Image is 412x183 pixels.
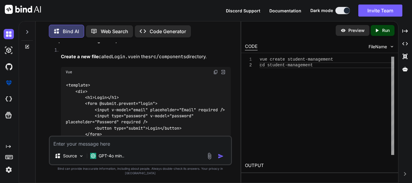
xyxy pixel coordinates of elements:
img: Pick Models [79,153,84,159]
strong: Create a new file [61,54,99,59]
p: GPT-4o min.. [99,153,124,159]
img: darkChat [4,29,14,39]
span: Documentation [269,8,301,13]
img: attachment [206,153,213,159]
p: Bind AI [63,28,79,35]
img: premium [4,78,14,88]
img: cloudideIcon [4,94,14,104]
img: darkAi-studio [4,45,14,55]
code: src/components [148,54,186,60]
div: 2 [245,62,252,68]
h2: OUTPUT [241,159,398,173]
p: Source [63,153,77,159]
p: Code Generator [150,28,186,35]
img: Bind AI [5,5,41,14]
p: Preview [348,27,365,33]
span: cd student-management [260,63,313,68]
code: Login.vue [112,54,136,60]
p: Run [382,27,390,33]
img: chevron down [389,44,395,49]
button: Invite Team [358,5,402,17]
p: called in the directory. [61,53,231,60]
img: settings [4,165,14,175]
span: Discord Support [226,8,260,13]
button: Documentation [269,8,301,14]
span: vue create student-management [260,57,333,62]
img: GPT-4o mini [90,153,96,159]
span: FileName [369,44,387,50]
p: Web Search [101,28,128,35]
img: preview [341,28,346,33]
div: 1 [245,57,252,62]
p: Bind can provide inaccurate information, including about people. Always double-check its answers.... [49,166,232,175]
div: CODE [245,43,258,50]
img: copy [213,70,218,74]
span: Dark mode [310,8,333,14]
img: Open in Browser [220,69,226,75]
img: githubDark [4,62,14,72]
img: icon [218,153,224,159]
span: Vue [66,70,72,74]
button: Discord Support [226,8,260,14]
